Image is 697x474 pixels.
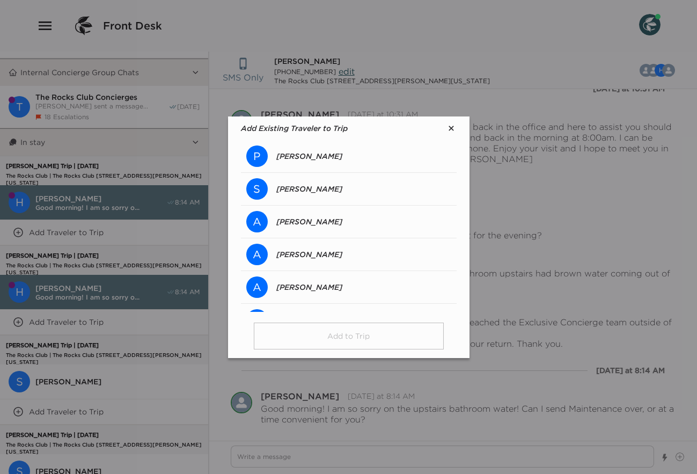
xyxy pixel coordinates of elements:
div: Stephen Byrne [246,178,268,200]
div: Austin Crews [246,244,268,265]
button: Add to Trip [254,323,444,349]
div: S [246,178,268,200]
div: Austin Holloway [246,276,268,298]
div: Bo Richardson [246,309,268,331]
div: Peggy Byrne [246,145,268,167]
div: A [246,211,268,232]
p: [PERSON_NAME] [276,151,342,161]
div: A [246,276,268,298]
div: B [246,309,268,331]
p: [PERSON_NAME] [276,217,342,227]
div: P [246,145,268,167]
h4: Add Existing Traveler to Trip [241,123,348,133]
div: Anna Moore [246,211,268,232]
div: A [246,244,268,265]
p: [PERSON_NAME] [276,250,342,259]
p: [PERSON_NAME] [276,282,342,292]
p: [PERSON_NAME] [276,184,342,194]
